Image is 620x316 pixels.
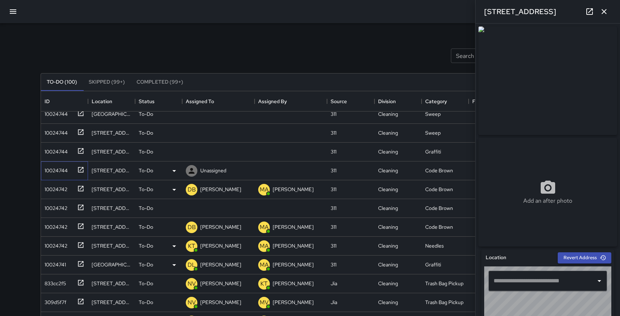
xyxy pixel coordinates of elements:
[331,148,336,155] div: 311
[331,129,336,136] div: 311
[42,296,66,306] div: 309d5f7f
[42,164,68,174] div: 10024744
[331,205,336,212] div: 311
[200,299,241,306] p: [PERSON_NAME]
[273,242,314,249] p: [PERSON_NAME]
[92,186,131,193] div: 54 Sumner Street
[331,299,337,306] div: Jia
[139,242,153,249] p: To-Do
[42,126,68,136] div: 10024744
[42,220,67,231] div: 10024742
[273,261,314,268] p: [PERSON_NAME]
[331,261,336,268] div: 311
[139,280,153,287] p: To-Do
[331,223,336,231] div: 311
[200,280,241,287] p: [PERSON_NAME]
[188,185,196,194] p: DB
[425,280,464,287] div: Trash Bag Pickup
[92,205,131,212] div: 6a Sumner Street
[425,91,447,111] div: Category
[255,91,327,111] div: Assigned By
[425,186,453,193] div: Code Brown
[260,185,269,194] p: MA
[260,298,269,307] p: MV
[425,110,441,118] div: Sweep
[260,279,268,288] p: KT
[186,91,214,111] div: Assigned To
[42,145,68,155] div: 10024744
[135,91,182,111] div: Status
[139,148,153,155] p: To-Do
[42,183,67,193] div: 10024742
[273,223,314,231] p: [PERSON_NAME]
[260,223,269,232] p: MA
[331,110,336,118] div: 311
[139,261,153,268] p: To-Do
[139,110,153,118] p: To-Do
[378,280,398,287] div: Cleaning
[41,91,88,111] div: ID
[42,277,66,287] div: 833cc2f5
[260,261,269,269] p: MA
[258,91,287,111] div: Assigned By
[378,129,398,136] div: Cleaning
[45,91,50,111] div: ID
[92,261,131,268] div: 647a Minna Street
[378,223,398,231] div: Cleaning
[425,129,441,136] div: Sweep
[41,73,83,91] button: To-Do (100)
[378,148,398,155] div: Cleaning
[42,239,67,249] div: 10024742
[425,261,441,268] div: Graffiti
[92,148,131,155] div: 252 9th Street
[378,261,398,268] div: Cleaning
[92,299,131,306] div: 1070 Howard Street
[425,167,453,174] div: Code Brown
[92,280,131,287] div: 1066 Howard Street
[200,261,241,268] p: [PERSON_NAME]
[92,110,131,118] div: 1256 Howard Street
[188,223,196,232] p: DB
[188,242,195,250] p: KT
[139,299,153,306] p: To-Do
[139,223,153,231] p: To-Do
[188,279,196,288] p: NV
[425,148,441,155] div: Graffiti
[92,242,131,249] div: 8 Sumner Street
[188,261,196,269] p: DL
[331,91,347,111] div: Source
[331,242,336,249] div: 311
[200,186,241,193] p: [PERSON_NAME]
[182,91,255,111] div: Assigned To
[200,242,241,249] p: [PERSON_NAME]
[92,223,131,231] div: 8 Sumner Street
[425,223,453,231] div: Code Brown
[200,223,241,231] p: [PERSON_NAME]
[42,108,68,118] div: 10024744
[422,91,469,111] div: Category
[139,167,153,174] p: To-Do
[378,299,398,306] div: Cleaning
[83,73,131,91] button: Skipped (99+)
[260,242,269,250] p: MA
[378,186,398,193] div: Cleaning
[378,110,398,118] div: Cleaning
[188,298,196,307] p: NV
[327,91,374,111] div: Source
[139,186,153,193] p: To-Do
[378,242,398,249] div: Cleaning
[378,167,398,174] div: Cleaning
[425,299,464,306] div: Trash Bag Pickup
[273,280,314,287] p: [PERSON_NAME]
[374,91,422,111] div: Division
[139,205,153,212] p: To-Do
[92,129,131,136] div: 244 9th Street
[425,205,453,212] div: Code Brown
[425,242,444,249] div: Needles
[42,202,67,212] div: 10024742
[42,258,66,268] div: 10024741
[273,299,314,306] p: [PERSON_NAME]
[331,280,337,287] div: Jia
[92,167,131,174] div: 268 7th Street
[92,91,112,111] div: Location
